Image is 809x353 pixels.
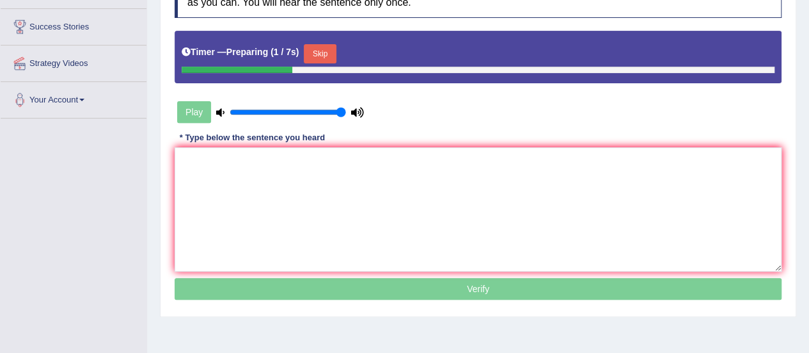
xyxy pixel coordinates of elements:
div: * Type below the sentence you heard [175,131,330,144]
a: Your Account [1,82,146,114]
a: Strategy Videos [1,45,146,78]
b: Preparing [226,47,268,57]
b: ) [296,47,299,57]
button: Skip [304,44,336,63]
h5: Timer — [182,47,299,57]
b: ( [271,47,274,57]
a: Success Stories [1,9,146,41]
b: 1 / 7s [274,47,296,57]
